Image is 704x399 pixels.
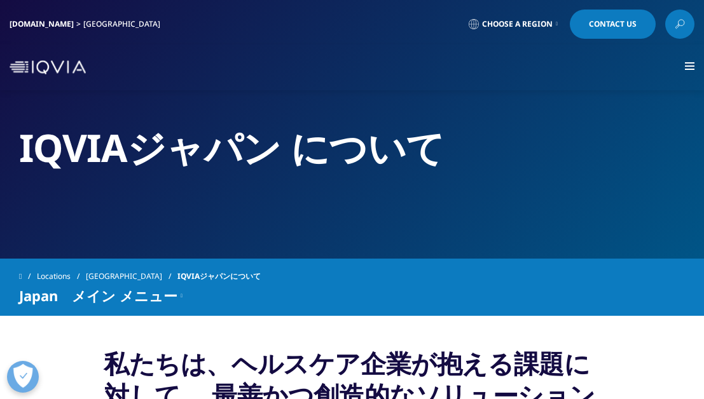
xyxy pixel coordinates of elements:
button: 優先設定センターを開く [7,361,39,393]
a: [GEOGRAPHIC_DATA] [86,265,177,288]
a: Locations [37,265,86,288]
span: Contact Us [589,20,637,28]
a: [DOMAIN_NAME] [10,18,74,29]
span: IQVIAジャパンについて [177,265,261,288]
a: Contact Us [570,10,656,39]
span: Japan メイン メニュー [19,288,177,303]
span: Choose a Region [482,19,553,29]
div: [GEOGRAPHIC_DATA] [83,19,165,29]
h2: IQVIAジャパン について [19,124,685,172]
